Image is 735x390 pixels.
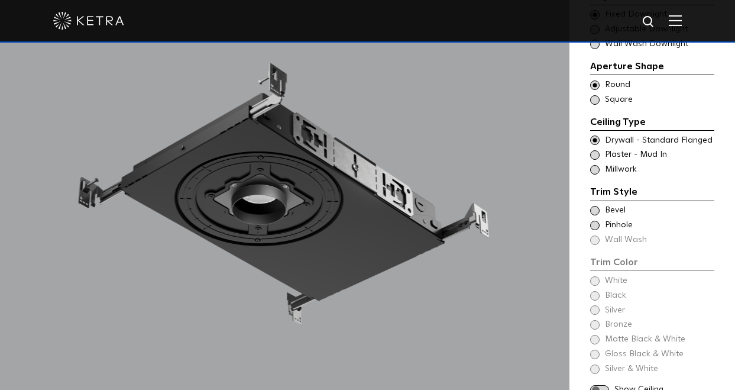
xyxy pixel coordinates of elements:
[605,205,713,217] span: Bevel
[605,149,713,161] span: Plaster - Mud In
[605,38,713,50] span: Wall Wash Downlight
[605,135,713,147] span: Drywall - Standard Flanged
[53,12,124,30] img: ketra-logo-2019-white
[605,79,713,91] span: Round
[669,15,682,26] img: Hamburger%20Nav.svg
[590,185,714,201] div: Trim Style
[590,115,714,131] div: Ceiling Type
[642,15,656,30] img: search icon
[605,220,713,231] span: Pinhole
[590,59,714,76] div: Aperture Shape
[605,164,713,176] span: Millwork
[605,94,713,106] span: Square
